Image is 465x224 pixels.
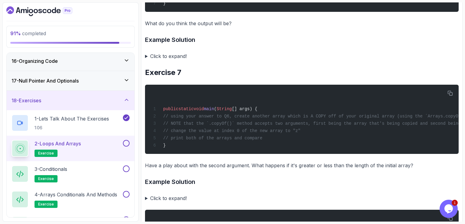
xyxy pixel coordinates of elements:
span: // print both of the arrays and compare [163,136,262,141]
button: 3-Conditionalsexercise [12,165,130,182]
p: 3 - Conditionals [35,165,67,173]
span: static [178,107,193,111]
h3: 16 - Organizing Code [12,57,58,65]
span: ( [214,107,216,111]
button: 4-Arrays Conditionals and Methodsexercise [12,191,130,208]
summary: Click to expand! [145,194,459,202]
span: } [163,143,166,148]
button: 16-Organizing Code [7,51,134,71]
p: 1:06 [35,125,109,131]
h3: 17 - Null Pointer And Optionals [12,77,79,84]
p: Have a play about with the second argument. What happens if it's greater or less than the length ... [145,161,459,170]
button: 17-Null Pointer And Optionals [7,71,134,90]
p: 4 - Arrays Conditionals and Methods [35,191,117,198]
span: void [194,107,204,111]
span: [] args) { [232,107,257,111]
span: main [204,107,214,111]
summary: Click to expand! [145,52,459,60]
span: } [163,1,166,6]
span: String [216,107,232,111]
span: exercise [38,176,54,181]
p: 1 - Lets Talk About The Exercises [35,115,109,122]
iframe: chat widget [440,200,459,218]
span: completed [10,30,46,36]
p: 5 - Methods [35,216,59,224]
h3: 18 - Exercises [12,97,41,104]
a: Dashboard [6,6,86,16]
h3: Example Solution [145,35,459,45]
span: 91 % [10,30,21,36]
h3: Example Solution [145,177,459,187]
span: exercise [38,202,54,207]
h2: Exercise 7 [145,68,459,77]
span: // change the value at index 0 of the new array to "z" [163,128,301,133]
p: 2 - Loops and Arrays [35,140,81,147]
span: public [163,107,178,111]
button: 1-Lets Talk About The Exercises1:06 [12,114,130,131]
button: 2-Loops and Arraysexercise [12,140,130,157]
p: What do you think the output will be? [145,19,459,28]
span: exercise [38,151,54,156]
button: 18-Exercises [7,91,134,110]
